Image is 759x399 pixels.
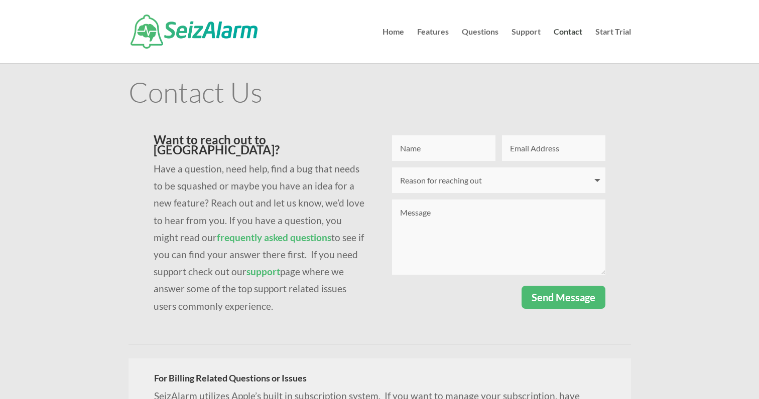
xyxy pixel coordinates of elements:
a: Features [417,28,449,63]
input: Name [392,135,495,161]
h1: Contact Us [129,78,631,111]
a: frequently asked questions [217,232,331,243]
a: Questions [462,28,498,63]
input: Email Address [502,135,605,161]
p: Have a question, need help, find a bug that needs to be squashed or maybe you have an idea for a ... [154,160,367,315]
h4: For Billing Related Questions or Issues [154,373,605,387]
a: Contact [554,28,582,63]
iframe: Help widget launcher [670,360,748,388]
a: support [246,266,280,277]
a: Start Trial [595,28,631,63]
img: SeizAlarm [131,15,258,49]
button: Send Message [522,286,605,309]
span: Want to reach out to [GEOGRAPHIC_DATA]? [154,132,280,157]
a: Home [383,28,404,63]
a: Support [512,28,541,63]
